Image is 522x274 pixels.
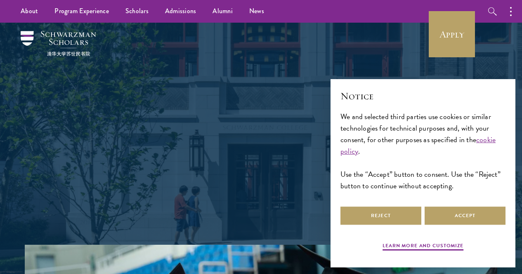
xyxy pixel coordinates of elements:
button: Learn more and customize [383,242,463,252]
a: Apply [429,11,475,57]
div: We and selected third parties use cookies or similar technologies for technical purposes and, wit... [340,111,505,192]
h2: Notice [340,89,505,103]
img: Schwarzman Scholars [21,31,96,56]
button: Accept [425,206,505,225]
a: cookie policy [340,134,496,157]
button: Reject [340,206,421,225]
